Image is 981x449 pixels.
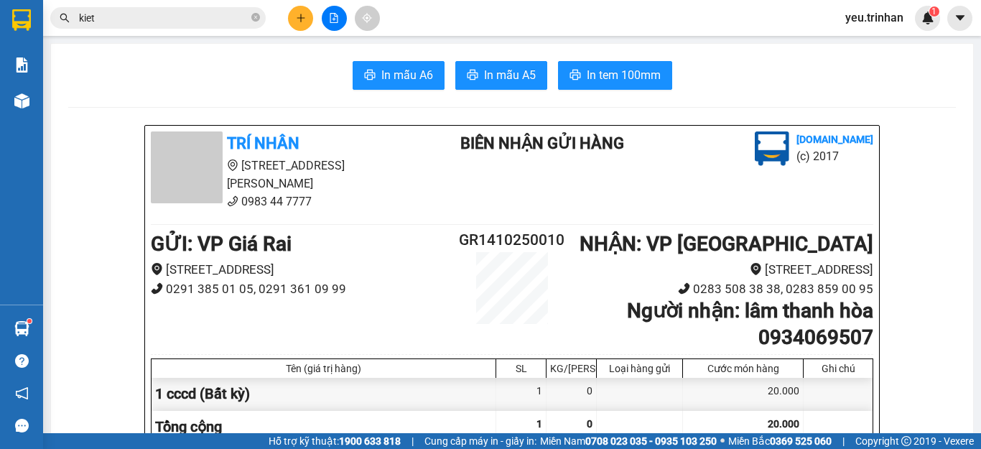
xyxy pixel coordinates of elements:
h2: GR1410250010 [452,228,572,252]
div: Tên (giá trị hàng) [155,363,492,374]
span: 1 [536,418,542,430]
span: 1 [931,6,936,17]
span: 0 [587,418,592,430]
b: Người nhận : lâm thanh hòa 0934069507 [627,299,873,348]
li: 0283 508 38 38, 0283 859 00 95 [572,279,873,299]
span: printer [569,69,581,83]
span: | [842,433,845,449]
span: close-circle [251,13,260,22]
span: | [412,433,414,449]
li: [STREET_ADDRESS][PERSON_NAME] [151,157,418,193]
button: aim [355,6,380,31]
span: environment [151,263,163,275]
img: icon-new-feature [921,11,934,24]
span: close-circle [251,11,260,25]
li: [STREET_ADDRESS] [151,260,452,279]
span: yeu.trinhan [834,9,915,27]
b: BIÊN NHẬN GỬI HÀNG [460,134,624,152]
li: [STREET_ADDRESS] [572,260,873,279]
span: message [15,419,29,432]
span: aim [362,13,372,23]
li: 0983 44 7777 [151,193,418,210]
b: GỬI : VP Giá Rai [6,107,147,131]
strong: 0708 023 035 - 0935 103 250 [585,435,717,447]
span: file-add [329,13,339,23]
b: TRÍ NHÂN [83,9,155,27]
span: Miền Bắc [728,433,832,449]
span: 20.000 [768,418,799,430]
li: (c) 2017 [796,147,873,165]
div: Cước món hàng [687,363,799,374]
span: phone [227,195,238,207]
span: copyright [901,436,911,446]
sup: 1 [27,319,32,323]
img: logo.jpg [755,131,789,166]
span: caret-down [954,11,967,24]
div: 0 [547,378,597,410]
span: environment [750,263,762,275]
span: notification [15,386,29,400]
input: Tìm tên, số ĐT hoặc mã đơn [79,10,248,26]
img: warehouse-icon [14,93,29,108]
span: In tem 100mm [587,66,661,84]
button: printerIn mẫu A5 [455,61,547,90]
li: 0291 385 01 05, 0291 361 09 99 [151,279,452,299]
span: environment [227,159,238,171]
span: phone [83,70,94,82]
img: warehouse-icon [14,321,29,336]
li: [STREET_ADDRESS][PERSON_NAME] [6,32,274,68]
span: Miền Nam [540,433,717,449]
button: plus [288,6,313,31]
span: ⚪️ [720,438,725,444]
span: In mẫu A5 [484,66,536,84]
span: In mẫu A6 [381,66,433,84]
b: NHẬN : VP [GEOGRAPHIC_DATA] [580,232,873,256]
div: Ghi chú [807,363,869,374]
div: 20.000 [683,378,804,410]
div: SL [500,363,542,374]
sup: 1 [929,6,939,17]
b: [DOMAIN_NAME] [796,134,873,145]
span: Cung cấp máy in - giấy in: [424,433,536,449]
strong: 0369 525 060 [770,435,832,447]
span: Hỗ trợ kỹ thuật: [269,433,401,449]
b: GỬI : VP Giá Rai [151,232,292,256]
strong: 1900 633 818 [339,435,401,447]
img: logo-vxr [12,9,31,31]
button: printerIn mẫu A6 [353,61,445,90]
div: Loại hàng gửi [600,363,679,374]
span: search [60,13,70,23]
button: printerIn tem 100mm [558,61,672,90]
span: phone [151,282,163,295]
li: 0983 44 7777 [6,68,274,85]
b: TRÍ NHÂN [227,134,299,152]
img: solution-icon [14,57,29,73]
span: environment [83,34,94,46]
button: file-add [322,6,347,31]
span: Tổng cộng [155,418,222,435]
div: KG/[PERSON_NAME] [550,363,592,374]
span: printer [364,69,376,83]
span: phone [678,282,690,295]
span: plus [296,13,306,23]
span: question-circle [15,354,29,368]
button: caret-down [947,6,972,31]
div: 1 [496,378,547,410]
span: printer [467,69,478,83]
div: 1 cccd (Bất kỳ) [152,378,496,410]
